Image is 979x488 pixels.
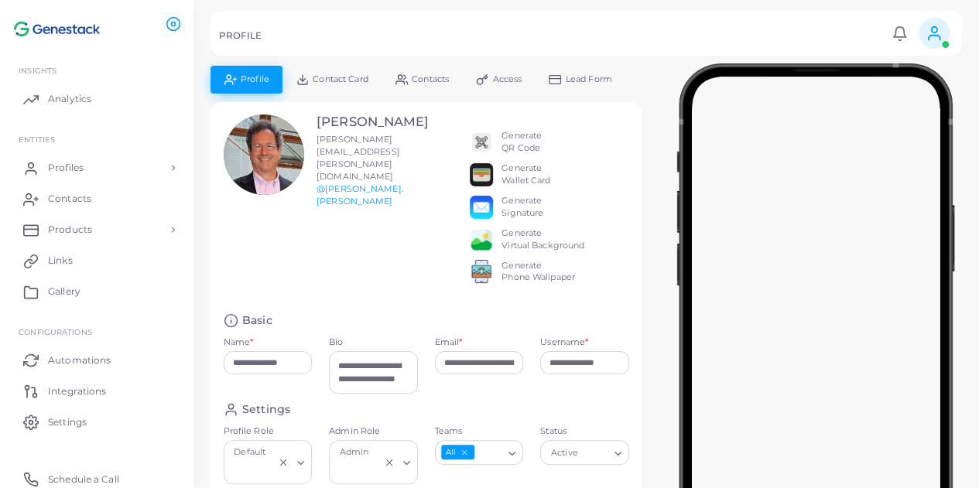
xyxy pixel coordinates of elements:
[581,444,608,461] input: Search for option
[19,135,55,144] span: ENTITIES
[48,384,106,398] span: Integrations
[12,406,182,437] a: Settings
[317,183,403,206] a: @[PERSON_NAME].[PERSON_NAME]
[470,163,493,186] img: apple-wallet.png
[48,161,84,175] span: Profiles
[231,463,275,480] input: Search for option
[48,254,73,268] span: Links
[19,327,92,336] span: Configurations
[219,30,262,41] h5: PROFILE
[241,75,269,84] span: Profile
[435,336,463,349] label: Email
[470,260,493,283] img: 522fc3d1c3555ff804a1a379a540d0107ed87845162a92721bf5e2ebbcc3ae6c.png
[12,375,182,406] a: Integrations
[336,463,380,480] input: Search for option
[317,134,400,182] span: [PERSON_NAME][EMAIL_ADDRESS][PERSON_NAME][DOMAIN_NAME]
[12,84,182,114] a: Analytics
[313,75,368,84] span: Contact Card
[12,152,182,183] a: Profiles
[19,66,56,75] span: INSIGHTS
[232,445,268,460] span: Default
[224,336,254,349] label: Name
[48,192,91,206] span: Contacts
[540,425,629,438] label: Status
[501,260,575,285] div: Generate Phone Wallpaper
[540,440,629,465] div: Search for option
[329,425,418,438] label: Admin Role
[48,285,80,299] span: Gallery
[48,223,92,237] span: Products
[549,445,580,461] span: Active
[242,313,272,328] h4: Basic
[12,245,182,276] a: Links
[12,276,182,307] a: Gallery
[501,162,550,187] div: Generate Wallet Card
[384,456,395,469] button: Clear Selected
[435,425,524,438] label: Teams
[470,196,493,219] img: email.png
[224,425,313,438] label: Profile Role
[12,183,182,214] a: Contacts
[48,473,119,486] span: Schedule a Call
[435,440,524,465] div: Search for option
[329,440,418,484] div: Search for option
[12,214,182,245] a: Products
[242,402,290,417] h4: Settings
[12,344,182,375] a: Automations
[14,15,100,43] img: logo
[459,447,470,458] button: Deselect All
[470,131,493,154] img: qr2.png
[566,75,612,84] span: Lead Form
[329,336,418,349] label: Bio
[48,415,87,429] span: Settings
[470,228,493,251] img: e64e04433dee680bcc62d3a6779a8f701ecaf3be228fb80ea91b313d80e16e10.png
[278,456,289,469] button: Clear Selected
[337,445,371,460] span: Admin
[317,114,429,130] h3: [PERSON_NAME]
[412,75,449,84] span: Contacts
[224,440,313,484] div: Search for option
[501,227,584,252] div: Generate Virtual Background
[501,130,542,155] div: Generate QR Code
[48,92,91,106] span: Analytics
[501,195,543,220] div: Generate Signature
[441,445,474,459] span: All
[476,444,502,461] input: Search for option
[540,336,588,349] label: Username
[493,75,522,84] span: Access
[48,353,111,367] span: Automations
